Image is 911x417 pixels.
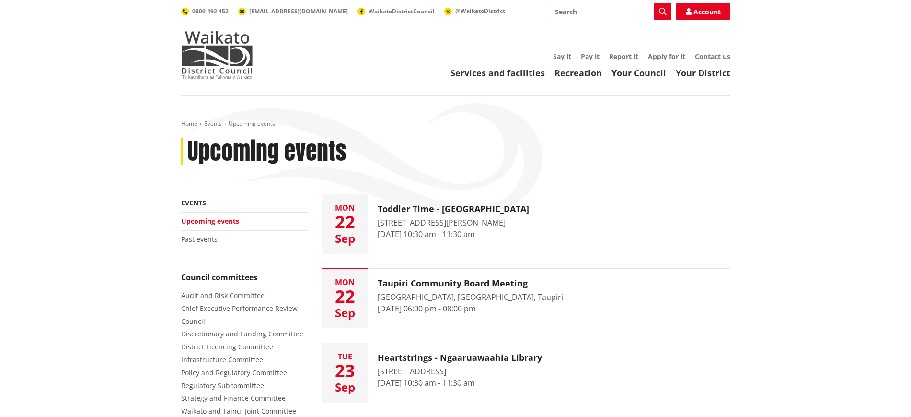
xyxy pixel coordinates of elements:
[676,67,730,79] a: Your District
[181,342,273,351] a: District Licencing Committee
[378,278,563,289] h3: Taupiri Community Board Meeting
[322,362,368,380] div: 23
[181,368,287,377] a: Policy and Regulatory Committee
[648,52,685,61] a: Apply for it
[444,7,505,15] a: @WaikatoDistrict
[322,353,368,360] div: Tue
[553,52,571,61] a: Say it
[181,381,264,390] a: Regulatory Subcommittee
[181,393,286,403] a: Strategy and Finance Committee
[695,52,730,61] a: Contact us
[609,52,638,61] a: Report it
[322,343,730,403] a: Tue 23 Sep Heartstrings - Ngaaruawaahia Library [STREET_ADDRESS] [DATE] 10:30 am - 11:30 am
[378,378,475,388] time: [DATE] 10:30 am - 11:30 am
[322,194,730,254] a: Mon 22 Sep Toddler Time - [GEOGRAPHIC_DATA] [STREET_ADDRESS][PERSON_NAME] [DATE] 10:30 am - 11:30 am
[181,216,239,226] a: Upcoming events
[378,303,476,314] time: [DATE] 06:00 pm - 08:00 pm
[581,52,600,61] a: Pay it
[181,31,253,79] img: Waikato District Council - Te Kaunihera aa Takiwaa o Waikato
[322,214,368,231] div: 22
[369,7,435,15] span: WaikatoDistrictCouncil
[181,235,218,244] a: Past events
[378,366,542,377] div: [STREET_ADDRESS]
[378,353,542,363] h3: Heartstrings - Ngaaruawaahia Library
[192,7,229,15] span: 0800 492 452
[181,7,229,15] a: 0800 492 452
[322,278,368,286] div: Mon
[455,7,505,15] span: @WaikatoDistrict
[187,138,346,166] h1: Upcoming events
[322,288,368,305] div: 22
[181,119,197,128] a: Home
[378,217,529,228] div: [STREET_ADDRESS][PERSON_NAME]
[249,7,348,15] span: [EMAIL_ADDRESS][DOMAIN_NAME]
[229,119,275,128] span: Upcoming events
[322,381,368,393] div: Sep
[676,3,730,20] a: Account
[181,355,263,364] a: Infrastructure Committee
[181,406,296,416] a: Waikato and Tainui Joint Committee
[322,204,368,212] div: Mon
[181,120,730,128] nav: breadcrumb
[549,3,671,20] input: Search input
[378,229,475,239] time: [DATE] 10:30 am - 11:30 am
[204,119,222,128] a: Events
[181,291,265,300] a: Audit and Risk Committee
[554,67,602,79] a: Recreation
[322,233,368,244] div: Sep
[450,67,545,79] a: Services and facilities
[181,304,298,313] a: Chief Executive Performance Review
[238,7,348,15] a: [EMAIL_ADDRESS][DOMAIN_NAME]
[181,329,303,338] a: Discretionary and Funding Committee
[611,67,666,79] a: Your Council
[181,198,206,207] a: Events
[181,317,205,326] a: Council
[357,7,435,15] a: WaikatoDistrictCouncil
[378,204,529,214] h3: Toddler Time - [GEOGRAPHIC_DATA]
[181,272,257,283] strong: Council committees
[378,291,563,303] div: [GEOGRAPHIC_DATA], [GEOGRAPHIC_DATA], Taupiri
[322,269,730,328] a: Mon 22 Sep Taupiri Community Board Meeting [GEOGRAPHIC_DATA], [GEOGRAPHIC_DATA], Taupiri [DATE] 0...
[322,307,368,319] div: Sep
